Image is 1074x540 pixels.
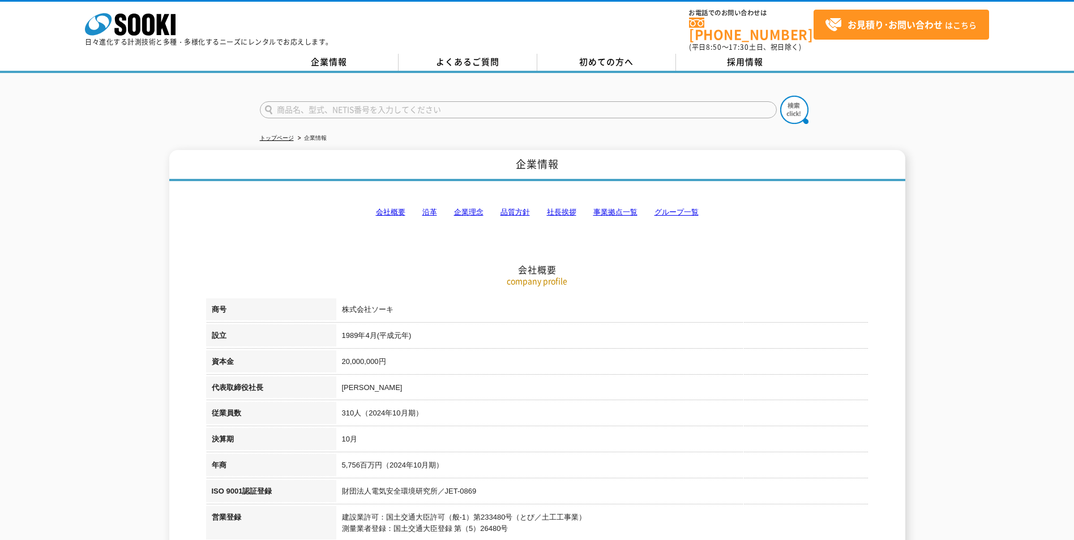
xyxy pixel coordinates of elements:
h2: 会社概要 [206,151,868,276]
td: 10月 [336,428,868,454]
a: 社長挨拶 [547,208,576,216]
p: company profile [206,275,868,287]
span: (平日 ～ 土日、祝日除く) [689,42,801,52]
th: 資本金 [206,350,336,376]
input: 商品名、型式、NETIS番号を入力してください [260,101,777,118]
th: ISO 9001認証登録 [206,480,336,506]
span: 初めての方へ [579,55,634,68]
h1: 企業情報 [169,150,905,181]
td: 1989年4月(平成元年) [336,324,868,350]
td: 財団法人電気安全環境研究所／JET-0869 [336,480,868,506]
li: 企業情報 [296,132,327,144]
td: 310人（2024年10月期） [336,402,868,428]
a: トップページ [260,135,294,141]
a: 会社概要 [376,208,405,216]
a: 採用情報 [676,54,815,71]
th: 決算期 [206,428,336,454]
a: 企業情報 [260,54,399,71]
a: お見積り･お問い合わせはこちら [814,10,989,40]
td: 20,000,000円 [336,350,868,376]
th: 年商 [206,454,336,480]
td: 5,756百万円（2024年10月期） [336,454,868,480]
th: 商号 [206,298,336,324]
span: 8:50 [706,42,722,52]
span: はこちら [825,16,977,33]
a: 品質方針 [500,208,530,216]
img: btn_search.png [780,96,808,124]
a: 事業拠点一覧 [593,208,637,216]
a: [PHONE_NUMBER] [689,18,814,41]
a: 沿革 [422,208,437,216]
td: [PERSON_NAME] [336,376,868,402]
span: お電話でのお問い合わせは [689,10,814,16]
th: 従業員数 [206,402,336,428]
span: 17:30 [729,42,749,52]
a: 初めての方へ [537,54,676,71]
strong: お見積り･お問い合わせ [848,18,943,31]
th: 設立 [206,324,336,350]
a: 企業理念 [454,208,483,216]
p: 日々進化する計測技術と多種・多様化するニーズにレンタルでお応えします。 [85,38,333,45]
td: 株式会社ソーキ [336,298,868,324]
a: グループ一覧 [654,208,699,216]
a: よくあるご質問 [399,54,537,71]
th: 代表取締役社長 [206,376,336,402]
